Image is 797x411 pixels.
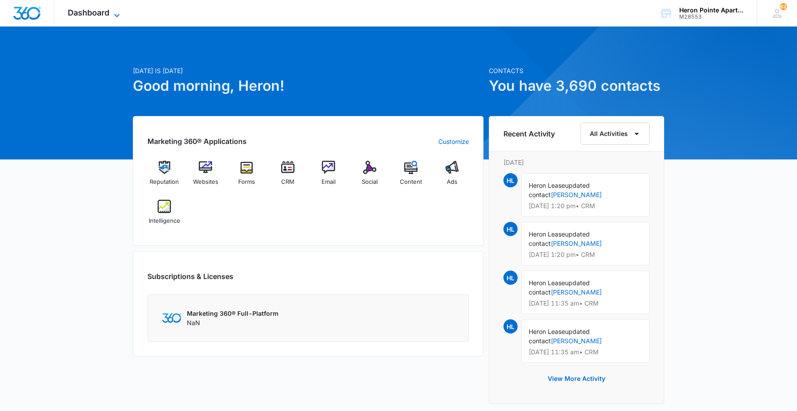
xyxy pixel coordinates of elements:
[529,203,642,209] p: [DATE] 1:20 pm • CRM
[187,309,279,318] p: Marketing 360® Full-Platform
[780,3,787,10] div: notifications count
[147,161,182,193] a: Reputation
[147,271,233,282] h2: Subscriptions & Licenses
[551,288,602,296] a: [PERSON_NAME]
[447,178,457,186] span: Ads
[438,137,469,146] a: Customize
[551,337,602,345] a: [PERSON_NAME]
[394,161,428,193] a: Content
[529,230,565,238] span: Heron Lease
[147,136,247,147] h2: Marketing 360® Applications
[193,178,218,186] span: Websites
[489,66,664,75] p: Contacts
[68,8,109,17] span: Dashboard
[503,158,650,167] p: [DATE]
[551,191,602,198] a: [PERSON_NAME]
[489,75,664,97] h1: You have 3,690 contacts
[238,178,255,186] span: Forms
[580,123,650,145] button: All Activities
[230,161,264,193] a: Forms
[133,75,484,97] h1: Good morning, Heron!
[529,279,565,287] span: Heron Lease
[679,7,744,14] div: account name
[147,200,182,232] a: Intelligence
[529,349,642,355] p: [DATE] 11:35 am • CRM
[400,178,422,186] span: Content
[362,178,378,186] span: Social
[539,368,614,389] button: View More Activity
[312,161,346,193] a: Email
[679,14,744,20] div: account id
[503,271,518,285] span: HL
[281,178,294,186] span: CRM
[529,252,642,258] p: [DATE] 1:20 pm • CRM
[133,66,484,75] p: [DATE] is [DATE]
[435,161,469,193] a: Ads
[529,328,565,335] span: Heron Lease
[780,3,787,10] span: 62
[503,319,518,333] span: HL
[271,161,305,193] a: CRM
[503,128,555,139] h6: Recent Activity
[189,161,223,193] a: Websites
[321,178,336,186] span: Email
[529,182,565,189] span: Heron Lease
[150,178,179,186] span: Reputation
[149,217,180,225] span: Intelligence
[162,313,182,322] img: Marketing 360 Logo
[353,161,387,193] a: Social
[503,173,518,187] span: HL
[529,300,642,306] p: [DATE] 11:35 am • CRM
[187,309,279,327] div: NaN
[551,240,602,247] a: [PERSON_NAME]
[503,222,518,236] span: HL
